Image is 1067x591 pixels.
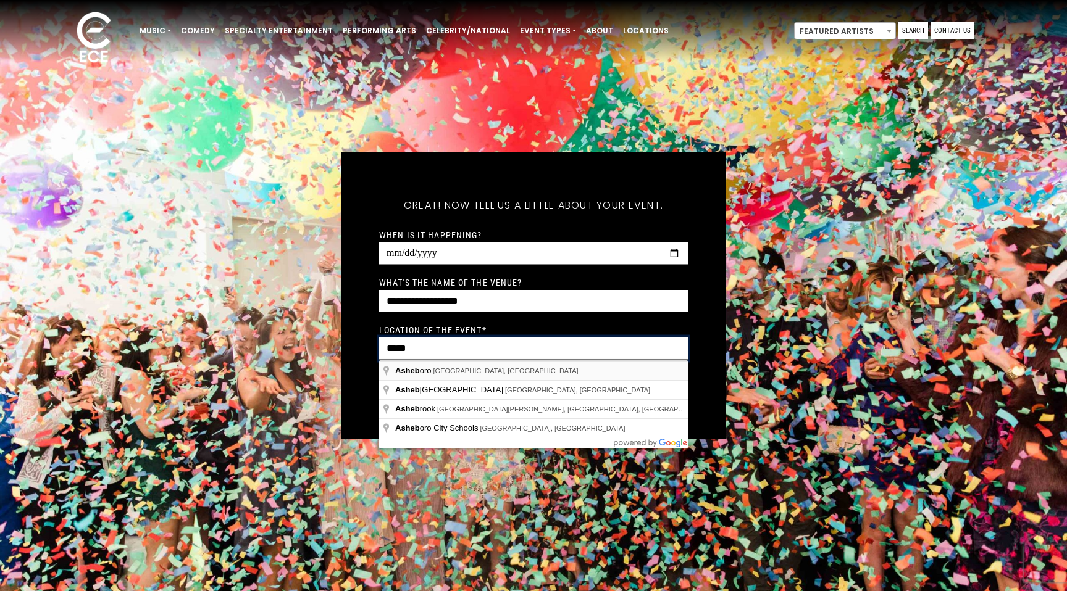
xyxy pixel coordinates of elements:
[176,20,220,41] a: Comedy
[63,9,125,68] img: ece_new_logo_whitev2-1.png
[437,405,713,413] span: [GEOGRAPHIC_DATA][PERSON_NAME], [GEOGRAPHIC_DATA], [GEOGRAPHIC_DATA]
[898,22,928,39] a: Search
[480,424,625,432] span: [GEOGRAPHIC_DATA], [GEOGRAPHIC_DATA]
[395,404,420,413] span: Asheb
[931,22,974,39] a: Contact Us
[135,20,176,41] a: Music
[794,22,896,39] span: Featured Artists
[421,20,515,41] a: Celebrity/National
[395,404,437,413] span: rook
[395,366,433,375] span: oro
[581,20,618,41] a: About
[395,423,420,432] span: Asheb
[618,20,674,41] a: Locations
[338,20,421,41] a: Performing Arts
[395,366,420,375] span: Asheb
[395,423,480,432] span: oro City Schools
[395,385,420,394] span: Asheb
[515,20,581,41] a: Event Types
[433,367,579,374] span: [GEOGRAPHIC_DATA], [GEOGRAPHIC_DATA]
[395,385,505,394] span: [GEOGRAPHIC_DATA]
[795,23,895,40] span: Featured Artists
[220,20,338,41] a: Specialty Entertainment
[505,386,650,394] span: [GEOGRAPHIC_DATA], [GEOGRAPHIC_DATA]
